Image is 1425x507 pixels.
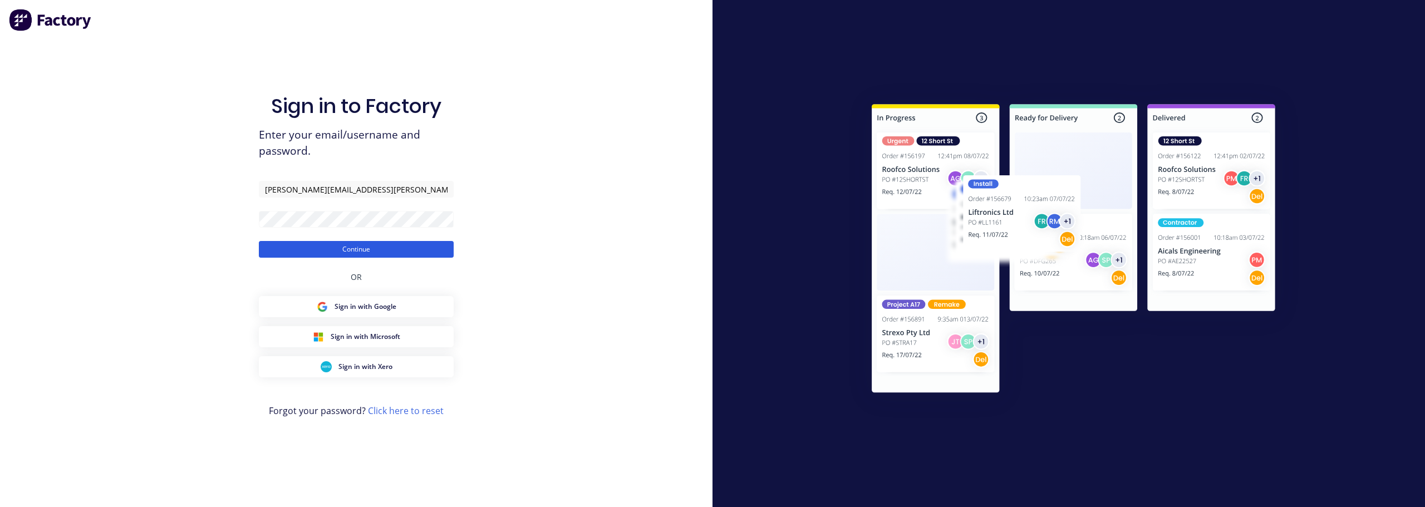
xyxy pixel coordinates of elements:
[351,258,362,296] div: OR
[368,405,444,417] a: Click here to reset
[331,332,400,342] span: Sign in with Microsoft
[259,241,454,258] button: Continue
[847,82,1300,419] img: Sign in
[259,181,454,198] input: Email/Username
[271,94,441,118] h1: Sign in to Factory
[338,362,392,372] span: Sign in with Xero
[259,296,454,317] button: Google Sign inSign in with Google
[269,404,444,417] span: Forgot your password?
[335,302,396,312] span: Sign in with Google
[259,326,454,347] button: Microsoft Sign inSign in with Microsoft
[259,127,454,159] span: Enter your email/username and password.
[9,9,92,31] img: Factory
[321,361,332,372] img: Xero Sign in
[317,301,328,312] img: Google Sign in
[313,331,324,342] img: Microsoft Sign in
[259,356,454,377] button: Xero Sign inSign in with Xero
